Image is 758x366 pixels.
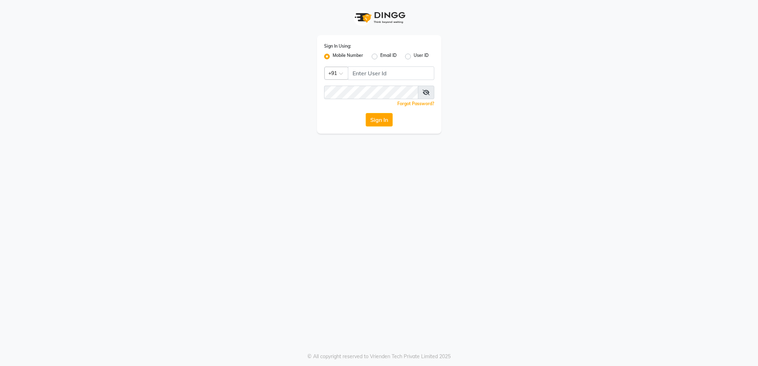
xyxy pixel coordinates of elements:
input: Username [348,66,434,80]
button: Sign In [366,113,393,127]
a: Forgot Password? [397,101,434,106]
input: Username [324,86,418,99]
label: User ID [414,52,429,61]
label: Mobile Number [333,52,363,61]
img: logo1.svg [351,7,408,28]
label: Sign In Using: [324,43,351,49]
label: Email ID [380,52,397,61]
